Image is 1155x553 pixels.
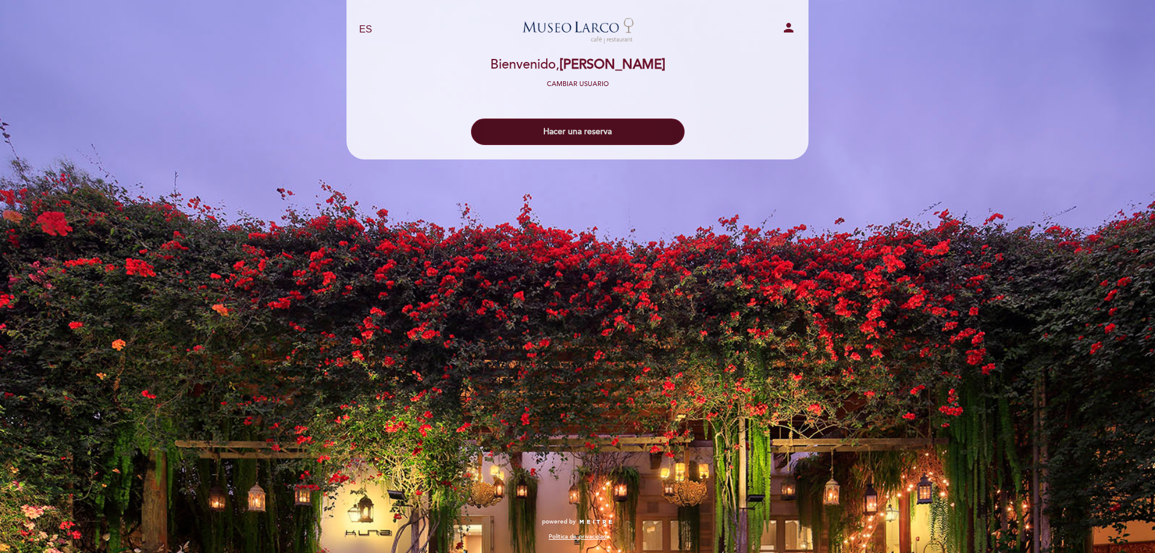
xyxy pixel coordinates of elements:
button: Cambiar usuario [543,79,612,90]
a: powered by [542,517,613,526]
button: person [781,20,796,39]
a: Política de privacidad [549,533,606,541]
a: Museo [PERSON_NAME][GEOGRAPHIC_DATA] - Restaurant [502,13,653,46]
i: person [781,20,796,35]
h2: Bienvenido, [490,58,665,72]
img: MEITRE [579,519,613,525]
span: [PERSON_NAME] [559,57,665,73]
span: powered by [542,517,576,526]
button: Hacer una reserva [471,119,685,145]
